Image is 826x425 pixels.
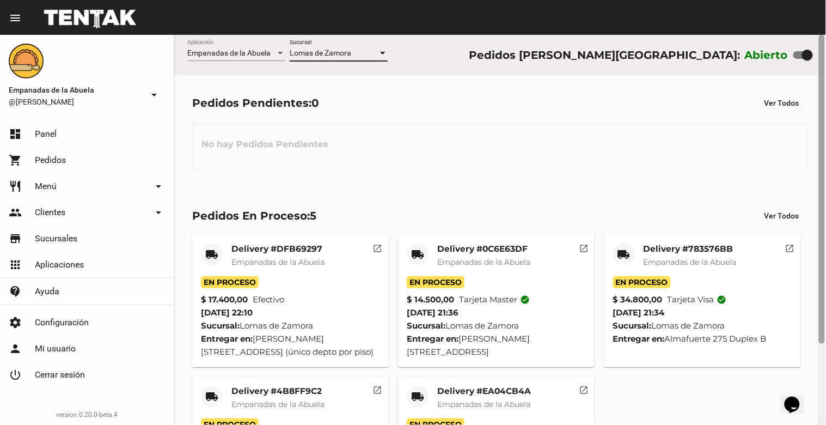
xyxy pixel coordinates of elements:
strong: Entregar en: [201,333,253,344]
mat-icon: person [9,342,22,355]
div: [PERSON_NAME][STREET_ADDRESS] [407,332,586,359]
button: Ver Todos [756,206,808,226]
mat-icon: arrow_drop_down [148,88,161,101]
mat-icon: local_shipping [205,248,218,261]
mat-icon: arrow_drop_down [152,206,165,219]
mat-icon: apps [9,258,22,271]
div: Lomas de Zamora [613,319,792,332]
div: Lomas de Zamora [201,319,380,332]
span: Pedidos [35,155,66,166]
span: Ver Todos [764,99,799,107]
span: Menú [35,181,57,192]
span: 5 [310,209,316,222]
mat-icon: open_in_new [373,242,383,252]
div: version 0.20.0-beta.4 [9,409,165,420]
div: Pedidos Pendientes: [192,94,319,112]
strong: Sucursal: [407,320,445,331]
span: Aplicaciones [35,259,84,270]
mat-icon: power_settings_new [9,368,22,381]
mat-icon: open_in_new [579,242,589,252]
span: Empanadas de la Abuela [9,83,143,96]
iframe: chat widget [780,381,815,414]
span: En Proceso [407,276,464,288]
span: Empanadas de la Abuela [231,257,325,267]
mat-icon: check_circle [520,295,530,305]
span: Efectivo [253,293,285,306]
mat-icon: check_circle [717,295,727,305]
span: Cerrar sesión [35,369,85,380]
span: Clientes [35,207,65,218]
img: f0136945-ed32-4f7c-91e3-a375bc4bb2c5.png [9,44,44,78]
mat-icon: people [9,206,22,219]
span: Tarjeta visa [668,293,727,306]
mat-icon: dashboard [9,127,22,141]
span: [DATE] 21:36 [407,307,458,318]
span: Mi usuario [35,343,76,354]
mat-card-title: Delivery #DFB69297 [231,244,325,254]
mat-card-title: Delivery #4B8FF9C2 [231,386,325,397]
span: Lomas de Zamora [290,48,351,57]
strong: Sucursal: [201,320,240,331]
span: [DATE] 22:10 [201,307,253,318]
div: Pedidos En Proceso: [192,207,316,224]
mat-icon: local_shipping [411,248,424,261]
mat-card-title: Delivery #EA04CB4A [437,386,531,397]
mat-icon: contact_support [9,285,22,298]
span: Configuración [35,317,89,328]
mat-card-title: Delivery #0C6E63DF [437,244,530,254]
strong: Entregar en: [407,333,458,344]
mat-icon: open_in_new [579,384,589,393]
span: 0 [311,96,319,110]
strong: Entregar en: [613,333,665,344]
mat-card-title: Delivery #783576BB [644,244,737,254]
div: [PERSON_NAME][STREET_ADDRESS] (único depto por piso) [201,332,380,359]
span: Ayuda [35,286,59,297]
mat-icon: local_shipping [617,248,631,261]
mat-icon: open_in_new [373,384,383,393]
span: [DATE] 21:34 [613,307,665,318]
span: Empanadas de la Abuela [187,48,271,57]
button: Ver Todos [756,93,808,113]
h3: No hay Pedidos Pendientes [193,128,337,161]
mat-icon: local_shipping [411,390,424,403]
strong: $ 14.500,00 [407,293,454,306]
span: Empanadas de la Abuela [231,399,325,409]
span: Ver Todos [764,211,799,220]
strong: $ 34.800,00 [613,293,663,306]
span: Panel [35,129,57,139]
mat-icon: arrow_drop_down [152,180,165,193]
mat-icon: restaurant [9,180,22,193]
span: Empanadas de la Abuela [437,399,530,409]
span: @[PERSON_NAME] [9,96,143,107]
mat-icon: settings [9,316,22,329]
strong: $ 17.400,00 [201,293,248,306]
mat-icon: menu [9,11,22,25]
label: Abierto [745,46,788,64]
div: Lomas de Zamora [407,319,586,332]
span: Empanadas de la Abuela [437,257,530,267]
mat-icon: shopping_cart [9,154,22,167]
span: En Proceso [613,276,671,288]
strong: Sucursal: [613,320,652,331]
span: En Proceso [201,276,259,288]
span: Sucursales [35,233,77,244]
mat-icon: local_shipping [205,390,218,403]
span: Tarjeta master [459,293,530,306]
div: Almafuerte 275 Duplex B [613,332,792,345]
div: Pedidos [PERSON_NAME][GEOGRAPHIC_DATA]: [469,46,740,64]
span: Empanadas de la Abuela [644,257,737,267]
mat-icon: store [9,232,22,245]
mat-icon: open_in_new [785,242,795,252]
